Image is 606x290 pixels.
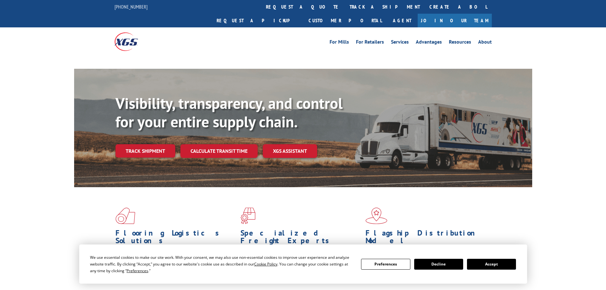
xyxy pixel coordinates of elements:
[416,39,442,46] a: Advantages
[127,268,148,273] span: Preferences
[391,39,409,46] a: Services
[361,259,410,270] button: Preferences
[79,244,527,284] div: Cookie Consent Prompt
[414,259,463,270] button: Decline
[115,144,175,158] a: Track shipment
[449,39,471,46] a: Resources
[240,208,255,224] img: xgs-icon-focused-on-flooring-red
[115,4,148,10] a: [PHONE_NUMBER]
[478,39,492,46] a: About
[212,14,304,27] a: Request a pickup
[366,229,486,248] h1: Flagship Distribution Model
[180,144,258,158] a: Calculate transit time
[418,14,492,27] a: Join Our Team
[115,208,135,224] img: xgs-icon-total-supply-chain-intelligence-red
[304,14,387,27] a: Customer Portal
[356,39,384,46] a: For Retailers
[366,208,387,224] img: xgs-icon-flagship-distribution-model-red
[240,229,361,248] h1: Specialized Freight Experts
[387,14,418,27] a: Agent
[330,39,349,46] a: For Mills
[115,229,236,248] h1: Flooring Logistics Solutions
[467,259,516,270] button: Accept
[263,144,317,158] a: XGS ASSISTANT
[90,254,353,274] div: We use essential cookies to make our site work. With your consent, we may also use non-essential ...
[115,93,343,131] b: Visibility, transparency, and control for your entire supply chain.
[254,261,277,267] span: Cookie Policy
